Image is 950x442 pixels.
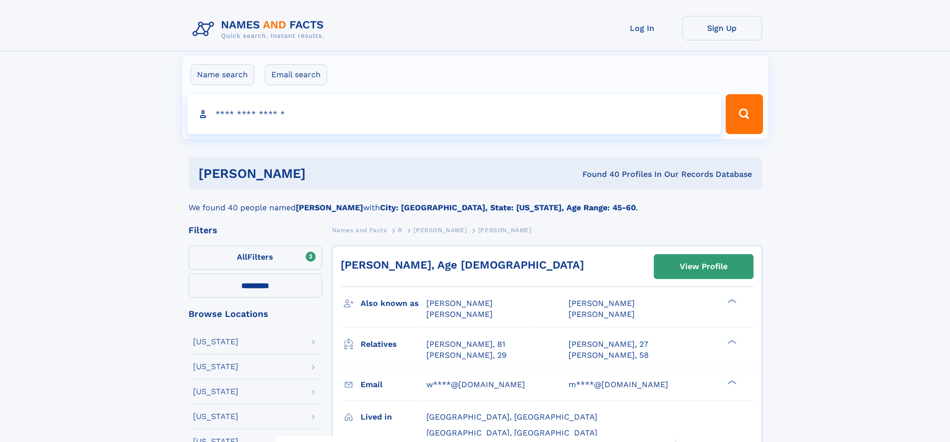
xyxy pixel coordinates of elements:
[569,309,635,319] span: [PERSON_NAME]
[193,413,238,421] div: [US_STATE]
[426,309,493,319] span: [PERSON_NAME]
[426,339,505,350] a: [PERSON_NAME], 81
[361,376,426,393] h3: Email
[193,363,238,371] div: [US_STATE]
[654,255,753,279] a: View Profile
[189,226,322,235] div: Filters
[189,16,332,43] img: Logo Names and Facts
[265,64,327,85] label: Email search
[725,338,737,345] div: ❯
[193,388,238,396] div: [US_STATE]
[361,409,426,426] h3: Lived in
[361,336,426,353] h3: Relatives
[296,203,363,212] b: [PERSON_NAME]
[680,255,728,278] div: View Profile
[444,169,752,180] div: Found 40 Profiles In Our Records Database
[380,203,636,212] b: City: [GEOGRAPHIC_DATA], State: [US_STATE], Age Range: 45-60
[413,227,467,234] span: [PERSON_NAME]
[569,298,635,308] span: [PERSON_NAME]
[682,16,762,40] a: Sign Up
[190,64,254,85] label: Name search
[569,350,649,361] a: [PERSON_NAME], 58
[237,252,247,262] span: All
[398,224,402,236] a: R
[426,298,493,308] span: [PERSON_NAME]
[361,295,426,312] h3: Also known as
[398,227,402,234] span: R
[726,94,762,134] button: Search Button
[188,94,722,134] input: search input
[426,428,597,438] span: [GEOGRAPHIC_DATA], [GEOGRAPHIC_DATA]
[341,259,584,271] a: [PERSON_NAME], Age [DEMOGRAPHIC_DATA]
[332,224,387,236] a: Names and Facts
[198,167,444,180] h1: [PERSON_NAME]
[426,350,507,361] a: [PERSON_NAME], 29
[189,190,762,214] div: We found 40 people named with .
[602,16,682,40] a: Log In
[426,412,597,422] span: [GEOGRAPHIC_DATA], [GEOGRAPHIC_DATA]
[413,224,467,236] a: [PERSON_NAME]
[569,339,648,350] a: [PERSON_NAME], 27
[725,379,737,385] div: ❯
[189,309,322,318] div: Browse Locations
[193,338,238,346] div: [US_STATE]
[725,298,737,304] div: ❯
[478,227,532,234] span: [PERSON_NAME]
[189,246,322,270] label: Filters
